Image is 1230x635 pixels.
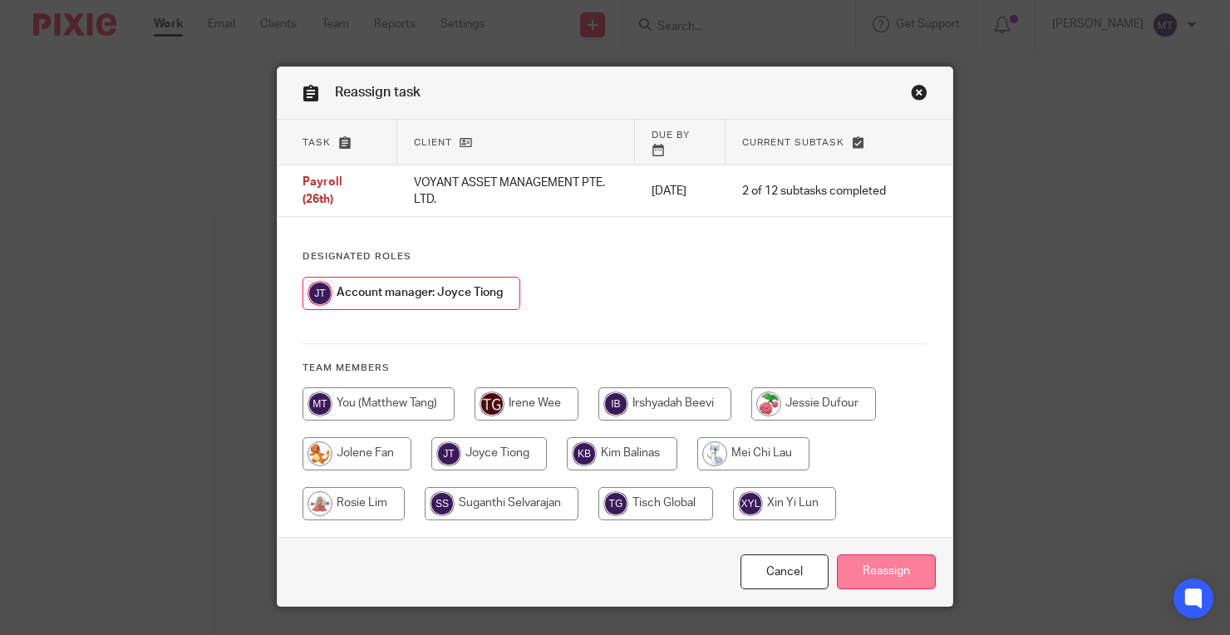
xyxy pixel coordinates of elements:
span: Client [414,138,452,147]
span: Due by [652,130,690,140]
td: 2 of 12 subtasks completed [726,165,903,217]
span: Reassign task [335,86,421,99]
input: Reassign [837,554,936,590]
span: Payroll (26th) [303,177,342,206]
h4: Team members [303,362,927,375]
p: VOYANT ASSET MANAGEMENT PTE. LTD. [414,175,618,209]
h4: Designated Roles [303,250,927,263]
a: Close this dialog window [740,554,829,590]
span: Current subtask [742,138,844,147]
span: Task [303,138,331,147]
a: Close this dialog window [911,84,927,106]
p: [DATE] [652,183,709,199]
